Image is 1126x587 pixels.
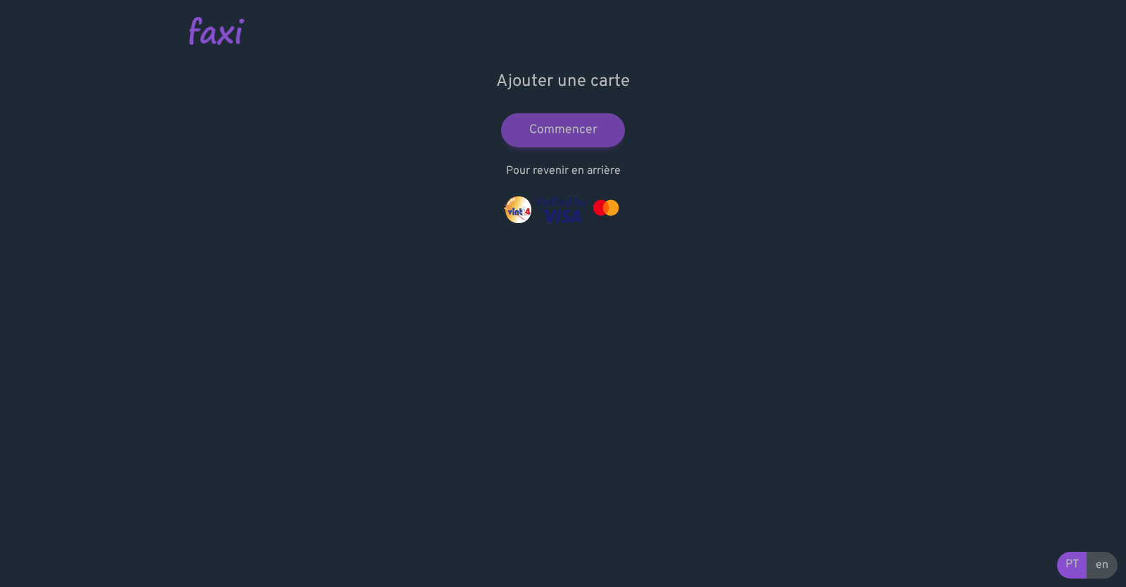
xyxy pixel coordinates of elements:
[504,196,532,223] img: vinti4
[1096,558,1108,572] font: en
[529,122,597,138] font: Commencer
[506,164,621,178] a: Pour revenir en arrière
[1065,557,1079,572] font: PT
[590,196,622,223] img: MasterCard
[534,196,587,223] img: Visa
[496,71,630,92] font: Ajouter une carte
[501,113,625,148] a: Commencer
[1087,552,1118,579] a: en
[1057,552,1087,579] a: PT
